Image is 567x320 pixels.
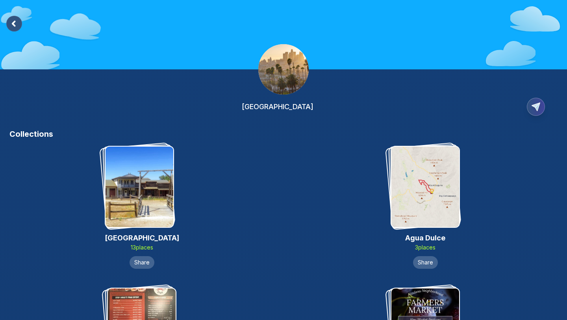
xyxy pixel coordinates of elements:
[105,233,179,244] h2: [GEOGRAPHIC_DATA]
[242,101,313,112] h2: [GEOGRAPHIC_DATA]
[9,128,558,140] h3: Collections
[418,259,433,266] span: Share
[391,244,460,251] p: 3 place s
[524,95,558,119] button: Copy Profile Link
[134,259,150,266] span: Share
[413,256,438,269] button: Share
[391,233,460,244] h2: Agua Dulce
[105,244,179,251] p: 13 place s
[130,256,154,269] button: Share
[391,147,459,227] img: Agua Dulce
[106,147,173,227] img: Agoura Hills
[258,44,309,95] img: Profile Image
